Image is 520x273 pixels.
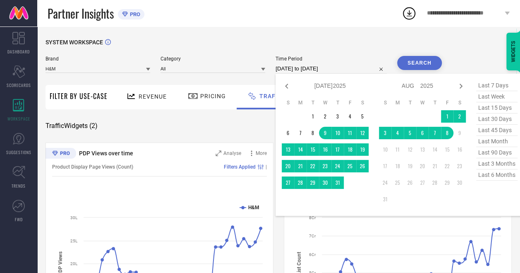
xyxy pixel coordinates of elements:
td: Tue Jul 15 2025 [307,143,319,156]
th: Tuesday [404,99,416,106]
td: Tue Jul 22 2025 [307,160,319,172]
div: Previous month [282,81,292,91]
td: Fri Jul 11 2025 [344,127,356,139]
td: Sat Aug 30 2025 [453,176,466,189]
td: Mon Aug 11 2025 [391,143,404,156]
span: PRO [128,11,140,17]
th: Friday [441,99,453,106]
td: Sun Jul 06 2025 [282,127,294,139]
td: Thu Aug 21 2025 [429,160,441,172]
td: Wed Aug 20 2025 [416,160,429,172]
span: last 30 days [476,114,518,125]
svg: Zoom [216,150,221,156]
span: Pricing [200,93,226,99]
td: Wed Jul 30 2025 [319,176,331,189]
span: Time Period [276,56,387,62]
span: Filters Applied [224,164,256,170]
th: Friday [344,99,356,106]
text: 25L [70,239,78,243]
td: Sat Jul 05 2025 [356,110,369,123]
span: Partner Insights [48,5,114,22]
span: SCORECARDS [7,82,31,88]
td: Fri Aug 01 2025 [441,110,453,123]
text: 7Cr [309,234,316,238]
span: More [256,150,267,156]
td: Tue Aug 19 2025 [404,160,416,172]
span: last month [476,136,518,147]
span: Brand [46,56,150,62]
td: Wed Aug 13 2025 [416,143,429,156]
td: Thu Aug 07 2025 [429,127,441,139]
td: Thu Jul 03 2025 [331,110,344,123]
th: Monday [294,99,307,106]
td: Wed Aug 27 2025 [416,176,429,189]
td: Sat Aug 23 2025 [453,160,466,172]
td: Thu Jul 24 2025 [331,160,344,172]
td: Sat Jul 19 2025 [356,143,369,156]
td: Sun Jul 13 2025 [282,143,294,156]
td: Mon Aug 04 2025 [391,127,404,139]
text: 6Cr [309,252,316,257]
th: Saturday [356,99,369,106]
span: WORKSPACE [7,116,30,122]
td: Mon Aug 18 2025 [391,160,404,172]
td: Tue Aug 05 2025 [404,127,416,139]
span: last 15 days [476,102,518,114]
div: Next month [456,81,466,91]
th: Thursday [331,99,344,106]
th: Monday [391,99,404,106]
span: last week [476,91,518,102]
td: Mon Jul 21 2025 [294,160,307,172]
td: Sun Aug 31 2025 [379,193,391,205]
td: Fri Aug 29 2025 [441,176,453,189]
button: Search [397,56,442,70]
td: Thu Jul 31 2025 [331,176,344,189]
th: Wednesday [416,99,429,106]
td: Fri Jul 04 2025 [344,110,356,123]
span: | [266,164,267,170]
span: Filter By Use-Case [50,91,108,101]
td: Fri Jul 18 2025 [344,143,356,156]
td: Fri Aug 15 2025 [441,143,453,156]
td: Sat Aug 16 2025 [453,143,466,156]
span: Revenue [139,93,167,100]
span: Analyse [223,150,241,156]
th: Sunday [282,99,294,106]
th: Sunday [379,99,391,106]
text: 30L [70,215,78,220]
td: Sat Aug 09 2025 [453,127,466,139]
div: Open download list [402,6,417,21]
td: Mon Jul 28 2025 [294,176,307,189]
span: SUGGESTIONS [6,149,31,155]
td: Wed Jul 02 2025 [319,110,331,123]
td: Thu Jul 17 2025 [331,143,344,156]
span: last 90 days [476,147,518,158]
td: Tue Jul 29 2025 [307,176,319,189]
th: Thursday [429,99,441,106]
text: 20L [70,261,78,266]
td: Tue Aug 26 2025 [404,176,416,189]
td: Sat Jul 12 2025 [356,127,369,139]
td: Mon Jul 14 2025 [294,143,307,156]
input: Select time period [276,64,387,74]
td: Sun Aug 10 2025 [379,143,391,156]
span: Traffic [259,93,285,99]
td: Mon Aug 25 2025 [391,176,404,189]
th: Wednesday [319,99,331,106]
td: Tue Aug 12 2025 [404,143,416,156]
span: last 6 months [476,169,518,181]
td: Tue Jul 08 2025 [307,127,319,139]
span: TRENDS [12,183,26,189]
span: DASHBOARD [7,48,30,55]
text: 8Cr [309,215,316,220]
td: Fri Jul 25 2025 [344,160,356,172]
th: Tuesday [307,99,319,106]
text: H&M [248,205,259,210]
span: PDP Views over time [79,150,133,157]
span: Traffic Widgets ( 2 ) [46,122,98,130]
td: Wed Jul 23 2025 [319,160,331,172]
div: Premium [46,148,76,160]
th: Saturday [453,99,466,106]
td: Wed Jul 09 2025 [319,127,331,139]
span: Product Display Page Views (Count) [52,164,133,170]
